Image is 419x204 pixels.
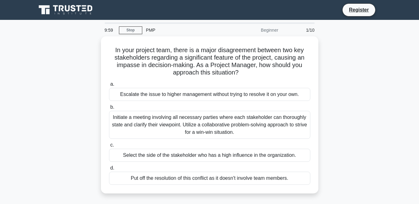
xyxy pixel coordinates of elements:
[109,88,310,101] div: Escalate the issue to higher management without trying to resolve it on your own.
[109,172,310,185] div: Put off the resolution of this conflict as it doesn't involve team members.
[109,111,310,139] div: Initiate a meeting involving all necessary parties where each stakeholder can thoroughly state an...
[345,6,372,14] a: Register
[228,24,282,36] div: Beginner
[110,165,114,170] span: d.
[110,81,114,87] span: a.
[108,46,311,77] h5: In your project team, there is a major disagreement between two key stakeholders regarding a sign...
[119,26,142,34] a: Stop
[282,24,318,36] div: 1/10
[110,104,114,110] span: b.
[101,24,119,36] div: 9:59
[110,142,114,147] span: c.
[109,149,310,162] div: Select the side of the stakeholder who has a high influence in the organization.
[142,24,228,36] div: PMP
